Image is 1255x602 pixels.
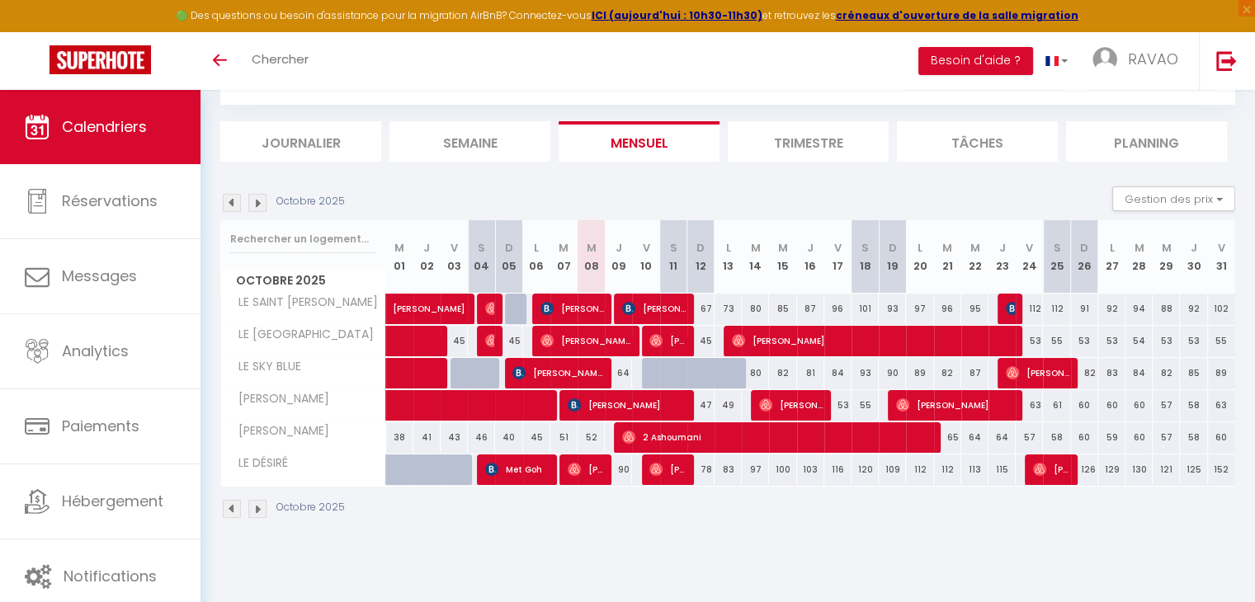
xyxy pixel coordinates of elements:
[1080,32,1199,90] a: ... RAVAO
[468,422,495,453] div: 46
[413,220,441,294] th: 02
[622,293,686,324] span: [PERSON_NAME]
[1098,294,1125,324] div: 92
[441,220,468,294] th: 03
[1006,293,1015,324] span: [PERSON_NAME]
[62,116,147,137] span: Calendriers
[1180,454,1207,485] div: 125
[1043,422,1070,453] div: 58
[889,240,897,256] abbr: D
[495,422,522,453] div: 40
[961,358,988,388] div: 87
[742,358,769,388] div: 80
[578,220,605,294] th: 08
[879,454,906,485] div: 109
[1080,240,1088,256] abbr: D
[824,390,852,421] div: 53
[495,326,522,356] div: 45
[961,454,988,485] div: 113
[62,266,137,286] span: Messages
[1208,390,1235,421] div: 63
[696,240,705,256] abbr: D
[1162,240,1172,256] abbr: M
[742,454,769,485] div: 97
[441,422,468,453] div: 43
[797,294,824,324] div: 87
[605,454,632,485] div: 90
[224,358,305,376] span: LE SKY BLUE
[505,240,513,256] abbr: D
[389,121,550,162] li: Semaine
[1180,294,1207,324] div: 92
[1016,390,1043,421] div: 63
[897,121,1058,162] li: Tâches
[1208,454,1235,485] div: 152
[970,240,979,256] abbr: M
[1180,358,1207,388] div: 85
[934,454,961,485] div: 112
[386,422,413,453] div: 38
[988,422,1016,453] div: 64
[715,220,742,294] th: 13
[834,240,842,256] abbr: V
[918,47,1033,75] button: Besoin d'aide ?
[224,326,378,344] span: LE [GEOGRAPHIC_DATA]
[252,50,309,68] span: Chercher
[1098,390,1125,421] div: 60
[393,285,507,316] span: [PERSON_NAME]
[687,454,715,485] div: 78
[224,390,333,408] span: [PERSON_NAME]
[1125,358,1153,388] div: 84
[988,220,1016,294] th: 23
[687,294,715,324] div: 67
[687,326,715,356] div: 45
[512,357,603,388] span: [PERSON_NAME]
[879,358,906,388] div: 90
[1033,454,1069,485] span: [PERSON_NAME] Taillade
[1125,326,1153,356] div: 54
[1098,358,1125,388] div: 83
[649,325,686,356] span: [PERSON_NAME]
[797,454,824,485] div: 103
[485,293,494,324] span: [PERSON_NAME]
[616,240,622,256] abbr: J
[1098,326,1125,356] div: 53
[942,240,952,256] abbr: M
[660,220,687,294] th: 11
[1071,454,1098,485] div: 126
[632,220,659,294] th: 10
[797,220,824,294] th: 16
[934,220,961,294] th: 21
[1153,390,1180,421] div: 57
[605,220,632,294] th: 09
[906,220,933,294] th: 20
[605,358,632,388] div: 64
[1208,326,1235,356] div: 55
[778,240,788,256] abbr: M
[852,294,879,324] div: 101
[896,389,1014,421] span: [PERSON_NAME]
[715,454,742,485] div: 83
[1153,294,1180,324] div: 88
[495,220,522,294] th: 05
[220,121,381,162] li: Journalier
[534,240,539,256] abbr: L
[221,269,385,293] span: Octobre 2025
[568,389,686,421] span: [PERSON_NAME]
[592,8,762,22] strong: ICI (aujourd'hui : 10h30-11h30)
[1216,50,1237,71] img: logout
[879,220,906,294] th: 19
[1180,390,1207,421] div: 58
[836,8,1078,22] strong: créneaux d'ouverture de la salle migration
[62,190,158,211] span: Réservations
[1125,422,1153,453] div: 60
[934,358,961,388] div: 82
[759,389,823,421] span: [PERSON_NAME]
[1043,294,1070,324] div: 112
[1208,220,1235,294] th: 31
[559,121,720,162] li: Mensuel
[1112,186,1235,211] button: Gestion des prix
[852,390,879,421] div: 55
[649,454,686,485] span: [PERSON_NAME] 2
[423,240,430,256] abbr: J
